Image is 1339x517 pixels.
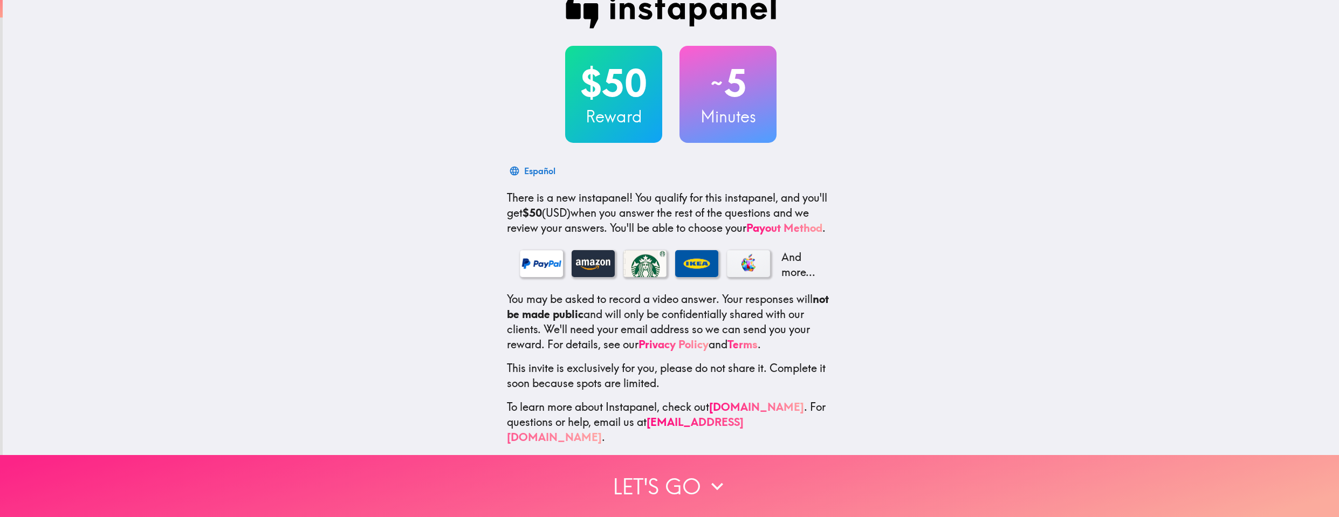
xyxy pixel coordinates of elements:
a: Payout Method [746,221,822,235]
a: Terms [727,337,758,351]
span: ~ [709,67,724,99]
a: [DOMAIN_NAME] [709,400,804,413]
p: And more... [779,250,822,280]
a: Privacy Policy [638,337,709,351]
h2: 5 [679,61,777,105]
h3: Reward [565,105,662,128]
h3: Minutes [679,105,777,128]
div: Español [524,163,555,178]
b: not be made public [507,292,829,321]
p: To learn more about Instapanel, check out . For questions or help, email us at . [507,399,835,445]
p: This invite is exclusively for you, please do not share it. Complete it soon because spots are li... [507,361,835,391]
p: You qualify for this instapanel, and you'll get (USD) when you answer the rest of the questions a... [507,190,835,236]
h2: $50 [565,61,662,105]
p: You may be asked to record a video answer. Your responses will and will only be confidentially sh... [507,292,835,352]
b: $50 [523,206,542,219]
span: There is a new instapanel! [507,191,633,204]
a: [EMAIL_ADDRESS][DOMAIN_NAME] [507,415,744,444]
button: Español [507,160,560,182]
